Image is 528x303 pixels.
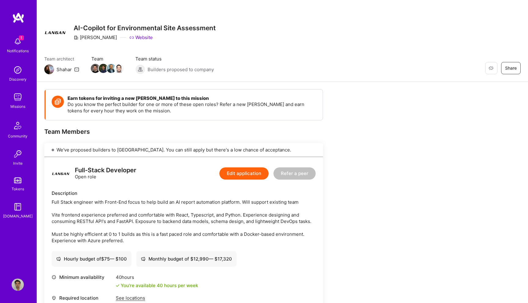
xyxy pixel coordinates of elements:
[68,96,317,101] h4: Earn tokens for inviting a new [PERSON_NAME] to this mission
[489,66,493,71] i: icon EyeClosed
[52,296,56,300] i: icon Location
[129,34,153,41] a: Website
[219,167,269,180] button: Edit application
[141,256,232,262] div: Monthly budget of $ 12,990 — $ 17,320
[52,96,64,108] img: Token icon
[107,63,115,74] a: Team Member Avatar
[52,274,113,280] div: Minimum availability
[8,133,28,139] div: Community
[68,101,317,114] p: Do you know the perfect builder for one or more of these open roles? Refer a new [PERSON_NAME] an...
[44,143,323,157] div: We've proposed builders to [GEOGRAPHIC_DATA]. You can still apply but there's a low chance of acc...
[135,64,145,74] img: Builders proposed to company
[273,167,316,180] button: Refer a peer
[116,274,198,280] div: 40 hours
[12,279,24,291] img: User Avatar
[12,91,24,103] img: teamwork
[12,64,24,76] img: discovery
[75,167,136,173] div: Full-Stack Developer
[74,35,79,40] i: icon CompanyGray
[44,128,323,136] div: Team Members
[57,66,72,73] div: Shahar
[14,177,21,183] img: tokens
[10,103,25,110] div: Missions
[56,257,61,261] i: icon Cash
[116,295,191,301] div: See locations
[91,63,99,74] a: Team Member Avatar
[44,56,79,62] span: Team architect
[52,295,113,301] div: Required location
[99,63,107,74] a: Team Member Avatar
[44,21,66,43] img: Company Logo
[52,275,56,279] i: icon Clock
[91,64,100,73] img: Team Member Avatar
[19,35,24,40] span: 1
[91,56,123,62] span: Team
[44,64,54,74] img: Team Architect
[12,186,24,192] div: Tokens
[9,76,27,82] div: Discovery
[10,279,25,291] a: User Avatar
[107,64,116,73] img: Team Member Avatar
[74,34,117,41] div: [PERSON_NAME]
[56,256,127,262] div: Hourly budget of $ 75 — $ 100
[115,63,123,74] a: Team Member Avatar
[148,66,214,73] span: Builders proposed to company
[12,148,24,160] img: Invite
[52,190,316,196] div: Description
[13,160,23,166] div: Invite
[74,24,216,32] h3: AI-Copilot for Environmental Site Assessment
[3,213,33,219] div: [DOMAIN_NAME]
[75,167,136,180] div: Open role
[135,56,214,62] span: Team status
[74,67,79,72] i: icon Mail
[12,12,24,23] img: logo
[99,64,108,73] img: Team Member Avatar
[141,257,145,261] i: icon Cash
[10,118,25,133] img: Community
[12,35,24,48] img: bell
[52,164,70,183] img: logo
[501,62,521,74] button: Share
[12,201,24,213] img: guide book
[7,48,29,54] div: Notifications
[505,65,517,71] span: Share
[116,282,198,289] div: You're available 40 hours per week
[115,64,124,73] img: Team Member Avatar
[52,199,316,244] div: Full Stack engineer with Front-End focus to help build an AI report automation platform. Will sup...
[116,284,119,287] i: icon Check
